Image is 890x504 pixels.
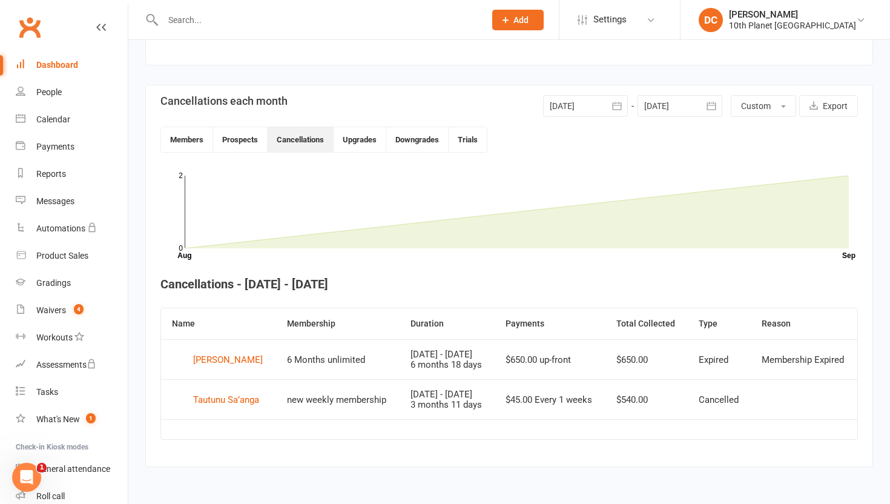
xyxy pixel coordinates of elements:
span: Settings [593,6,627,33]
div: [PERSON_NAME] [193,351,263,369]
a: Clubworx [15,12,45,42]
a: Gradings [16,270,128,297]
div: DC [699,8,723,32]
iframe: Intercom live chat [12,463,41,492]
th: Name [161,308,276,339]
div: Tasks [36,387,58,397]
td: 6 Months unlimited [276,339,400,379]
a: Assessments [16,351,128,379]
span: 1 [86,413,96,423]
a: General attendance kiosk mode [16,456,128,483]
td: $540.00 [605,379,688,419]
th: Duration [400,308,495,339]
span: Custom [741,101,771,111]
div: Reports [36,169,66,179]
button: Add [492,10,544,30]
a: Dashboard [16,51,128,79]
span: Add [513,15,529,25]
a: Reports [16,161,128,188]
button: Downgrades [386,127,449,152]
div: Dashboard [36,60,78,70]
a: [PERSON_NAME] [172,351,265,369]
a: Calendar [16,106,128,133]
div: Assessments [36,360,96,370]
td: [DATE] - [DATE] [400,379,495,419]
div: Workouts [36,333,73,342]
a: Tasks [16,379,128,406]
th: Total Collected [605,308,688,339]
a: Waivers 4 [16,297,128,324]
div: Gradings [36,278,71,288]
a: Payments [16,133,128,161]
div: Waivers [36,305,66,315]
td: Expired [688,339,751,379]
h3: Cancellations each month [160,95,288,107]
button: Trials [449,127,487,152]
td: Cancelled [688,379,751,419]
th: Reason [751,308,857,339]
td: $650.00 [605,339,688,379]
div: People [36,87,62,97]
div: 10th Planet [GEOGRAPHIC_DATA] [729,20,856,31]
a: Workouts [16,324,128,351]
th: Membership [276,308,400,339]
a: What's New1 [16,406,128,433]
div: Tautunu Sa’anga [193,391,259,409]
button: Export [799,95,858,117]
div: Calendar [36,114,70,124]
td: Membership Expired [751,339,857,379]
div: 3 months 11 days [410,400,484,410]
th: Payments [495,308,605,339]
div: Payments [36,142,74,151]
div: Product Sales [36,251,88,260]
input: Search... [159,12,476,28]
a: Tautunu Sa’anga [172,391,265,409]
div: Roll call [36,491,65,501]
a: People [16,79,128,106]
div: 6 months 18 days [410,360,484,370]
td: [DATE] - [DATE] [400,339,495,379]
div: What's New [36,414,80,424]
a: Messages [16,188,128,215]
h4: Cancellations - [DATE] - [DATE] [160,277,858,291]
span: 4 [74,304,84,314]
div: [PERSON_NAME] [729,9,856,20]
div: Messages [36,196,74,206]
a: Product Sales [16,242,128,270]
button: Members [161,127,213,152]
th: Type [688,308,751,339]
button: Cancellations [268,127,334,152]
span: 1 [37,463,47,472]
div: $45.00 Every 1 weeks [506,395,595,405]
td: new weekly membership [276,379,400,419]
button: Custom [731,95,796,117]
div: $650.00 up-front [506,355,595,365]
div: Automations [36,224,85,233]
div: General attendance [36,464,110,474]
a: Automations [16,215,128,242]
button: Prospects [213,127,268,152]
button: Upgrades [334,127,386,152]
